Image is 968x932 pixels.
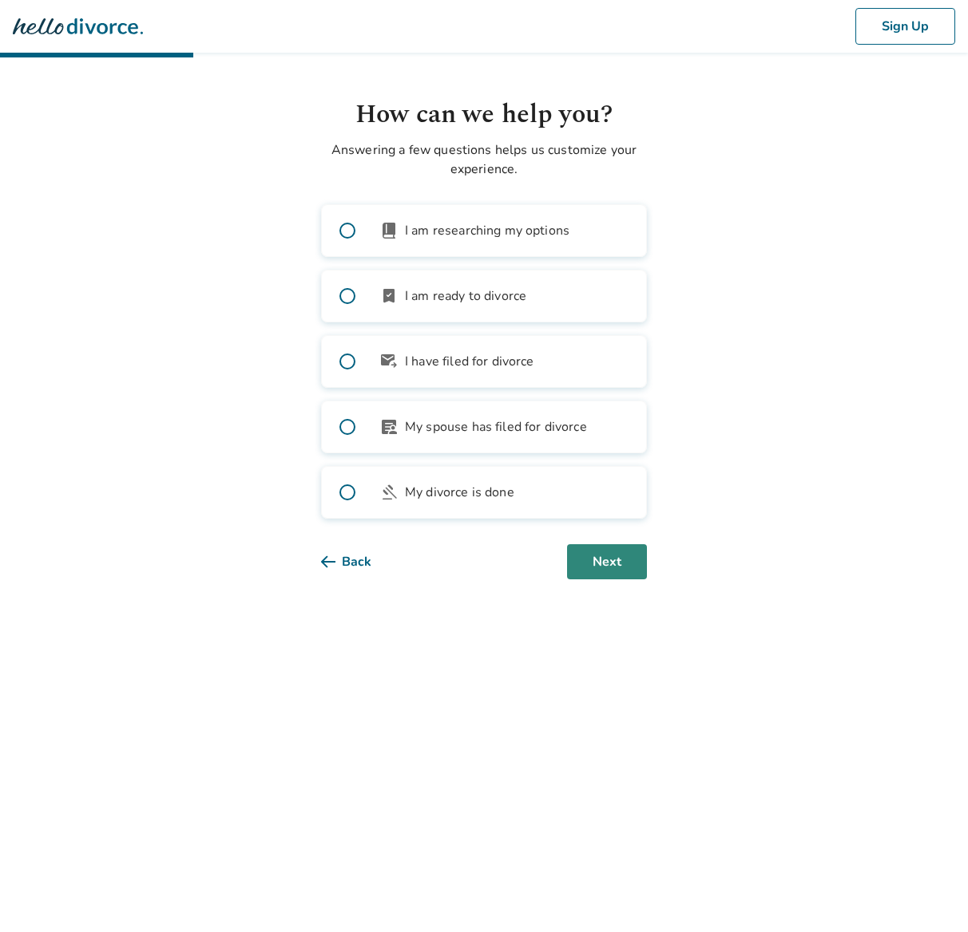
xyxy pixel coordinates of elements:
span: My divorce is done [405,483,514,502]
span: I am researching my options [405,221,569,240]
span: outgoing_mail [379,352,399,371]
span: article_person [379,417,399,436]
h1: How can we help you? [321,96,647,134]
span: book_2 [379,221,399,240]
span: I have filed for divorce [405,352,534,371]
p: Answering a few questions helps us customize your experience. [321,140,647,179]
span: bookmark_check [379,286,399,306]
span: gavel [379,483,399,502]
button: Back [321,544,397,579]
button: Sign Up [855,8,955,45]
span: I am ready to divorce [405,286,526,306]
span: My spouse has filed for divorce [405,417,587,436]
button: Next [567,544,647,579]
iframe: Chat Widget [888,855,968,932]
